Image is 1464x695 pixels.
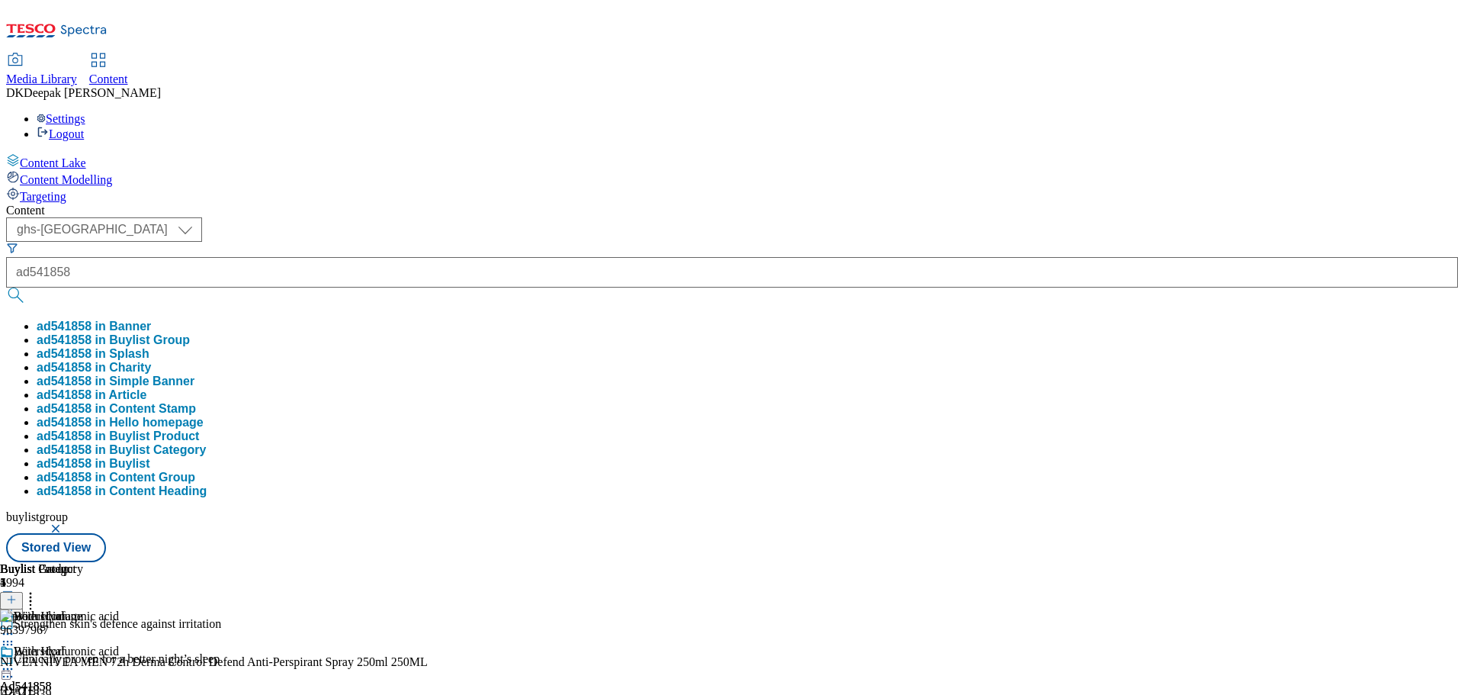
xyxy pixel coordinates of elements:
svg: Search Filters [6,242,18,254]
input: Search [6,257,1458,288]
button: ad541858 in Hello homepage [37,416,204,430]
a: Content [89,54,128,86]
span: DK [6,86,24,99]
button: ad541858 in Banner [37,320,151,333]
span: Hello homepage [109,416,204,429]
button: ad541858 in Content Heading [37,484,207,498]
button: ad541858 in Buylist [37,457,150,471]
button: ad541858 in Buylist Product [37,430,199,443]
div: ad541858 in [37,402,196,416]
span: Buylist Group [109,333,190,346]
span: Targeting [20,190,66,203]
a: Content Modelling [6,170,1458,187]
a: Settings [37,112,85,125]
a: Media Library [6,54,77,86]
button: Stored View [6,533,106,562]
span: Content [89,72,128,85]
span: Media Library [6,72,77,85]
span: Buylist [109,457,149,470]
span: Deepak [PERSON_NAME] [24,86,161,99]
div: ad541858 in [37,457,150,471]
div: Content [6,204,1458,217]
span: Content Lake [20,156,86,169]
button: ad541858 in Content Group [37,471,195,484]
a: Targeting [6,187,1458,204]
span: Content Modelling [20,173,112,186]
button: ad541858 in Simple Banner [37,375,194,388]
div: ad541858 in [37,333,190,347]
div: ad541858 in [37,416,204,430]
a: Content Lake [6,153,1458,170]
button: ad541858 in Buylist Category [37,443,206,457]
button: ad541858 in Charity [37,361,151,375]
button: ad541858 in Content Stamp [37,402,196,416]
span: buylistgroup [6,510,68,523]
a: Logout [37,127,84,140]
button: ad541858 in Buylist Group [37,333,190,347]
button: ad541858 in Article [37,388,146,402]
button: ad541858 in Splash [37,347,149,361]
span: Content Stamp [109,402,196,415]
